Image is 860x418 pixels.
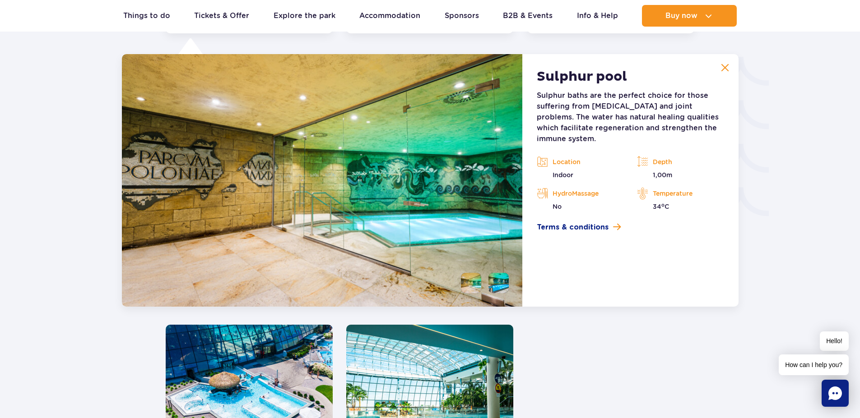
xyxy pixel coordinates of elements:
span: How can I help you? [779,354,849,375]
div: Chat [822,380,849,407]
a: Explore the park [274,5,335,27]
p: Depth [637,155,724,169]
p: Indoor [537,170,623,179]
p: HydroMassage [537,187,623,200]
span: Hello! [820,331,849,351]
a: Things to do [123,5,170,27]
h2: Sulphur pool [537,69,627,85]
p: 1,00m [637,170,724,179]
a: Sponsors [445,5,479,27]
a: Terms & conditions [537,222,724,233]
sup: o [661,202,665,208]
p: Temperature [637,187,724,200]
p: Location [537,155,623,169]
span: Terms & conditions [537,222,609,233]
a: Accommodation [359,5,420,27]
a: Info & Help [577,5,618,27]
button: Buy now [642,5,737,27]
p: Sulphur baths are the perfect choice for those suffering from [MEDICAL_DATA] and joint problems. ... [537,90,724,144]
a: B2B & Events [503,5,553,27]
p: 34 C [637,202,724,211]
a: Tickets & Offer [194,5,249,27]
span: Buy now [665,12,697,20]
p: No [537,202,623,211]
